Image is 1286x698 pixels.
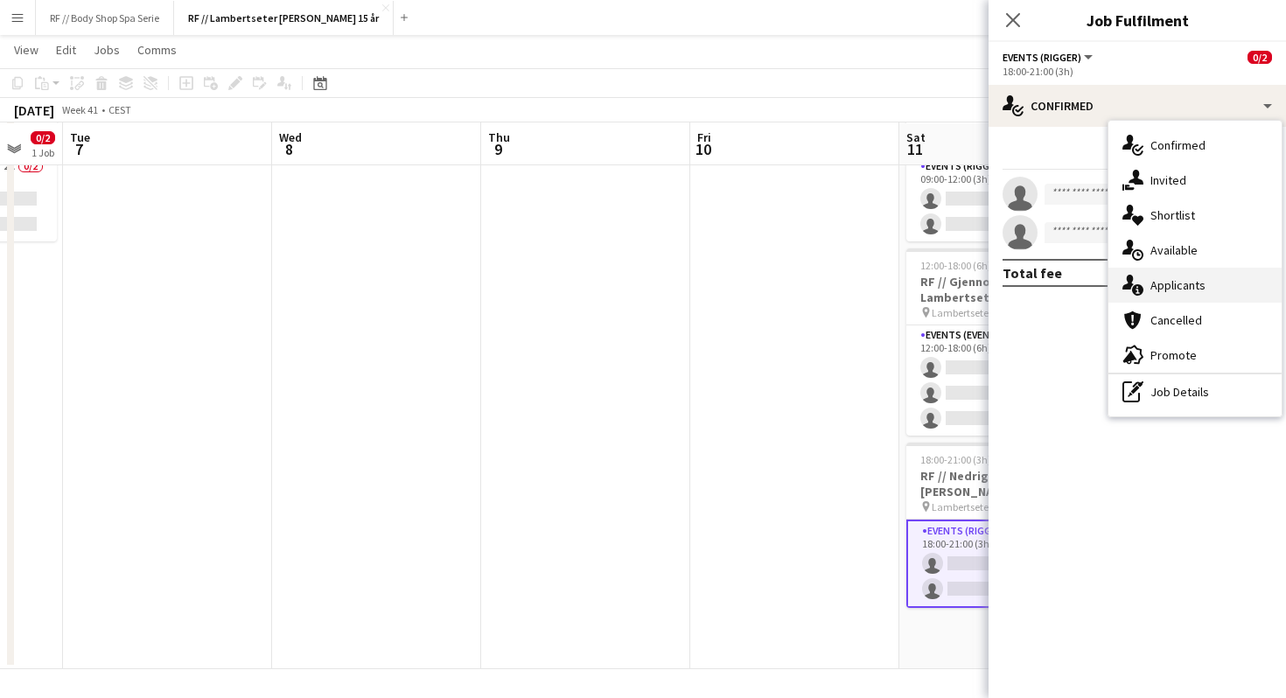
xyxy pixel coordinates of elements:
div: [DATE] [14,101,54,119]
a: View [7,38,45,61]
a: Edit [49,38,83,61]
a: Comms [130,38,184,61]
span: Edit [56,42,76,58]
span: 11 [904,139,926,159]
div: Confirmed [989,85,1286,127]
div: Shortlist [1108,198,1282,233]
span: View [14,42,38,58]
div: 18:00-21:00 (3h) [1003,65,1272,78]
span: Sat [906,129,926,145]
span: Lambertseter [PERSON_NAME] [932,500,1063,513]
span: Jobs [94,42,120,58]
div: Job Details [1108,374,1282,409]
span: 8 [276,139,302,159]
app-job-card: 12:00-18:00 (6h)0/3RF // Gjennomføring Lambertseter [PERSON_NAME] bursdagsfeiring Lambertseter [P... [906,248,1102,436]
div: Promote [1108,338,1282,373]
span: 10 [695,139,711,159]
div: Invited [1108,163,1282,198]
span: 0/2 [31,131,55,144]
span: 9 [486,139,510,159]
span: Tue [70,129,90,145]
app-job-card: 18:00-21:00 (3h)0/2RF // Nedrigg Lambertseter [PERSON_NAME] bursdagsfeiring Lambertseter [PERSON_... [906,443,1102,608]
h3: Job Fulfilment [989,9,1286,31]
span: Wed [279,129,302,145]
div: Total fee [1003,264,1062,282]
div: Available [1108,233,1282,268]
button: RF // Body Shop Spa Serie [36,1,174,35]
div: CEST [108,103,131,116]
span: Events (Rigger) [1003,51,1081,64]
app-card-role: Events (Event Staff)3I4A0/312:00-18:00 (6h) [906,325,1102,436]
span: 18:00-21:00 (3h) [920,453,991,466]
h3: RF // Nedrigg Lambertseter [PERSON_NAME] bursdagsfeiring [906,468,1102,499]
span: Fri [697,129,711,145]
span: Lambertseter [PERSON_NAME] [932,306,1063,319]
h3: RF // Gjennomføring Lambertseter [PERSON_NAME] bursdagsfeiring [906,274,1102,305]
app-card-role: Events (Rigger)3I3A0/209:00-12:00 (3h) [906,157,1102,241]
app-card-role: Events (Rigger)3I3A0/218:00-21:00 (3h) [906,520,1102,608]
span: 12:00-18:00 (6h) [920,259,991,272]
span: 7 [67,139,90,159]
span: Comms [137,42,177,58]
div: Applicants [1108,268,1282,303]
span: Week 41 [58,103,101,116]
div: Confirmed [1108,128,1282,163]
div: 1 Job [31,146,54,159]
button: RF // Lambertseter [PERSON_NAME] 15 år [174,1,394,35]
div: Cancelled [1108,303,1282,338]
span: Thu [488,129,510,145]
button: Events (Rigger) [1003,51,1095,64]
a: Jobs [87,38,127,61]
span: 0/2 [1248,51,1272,64]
